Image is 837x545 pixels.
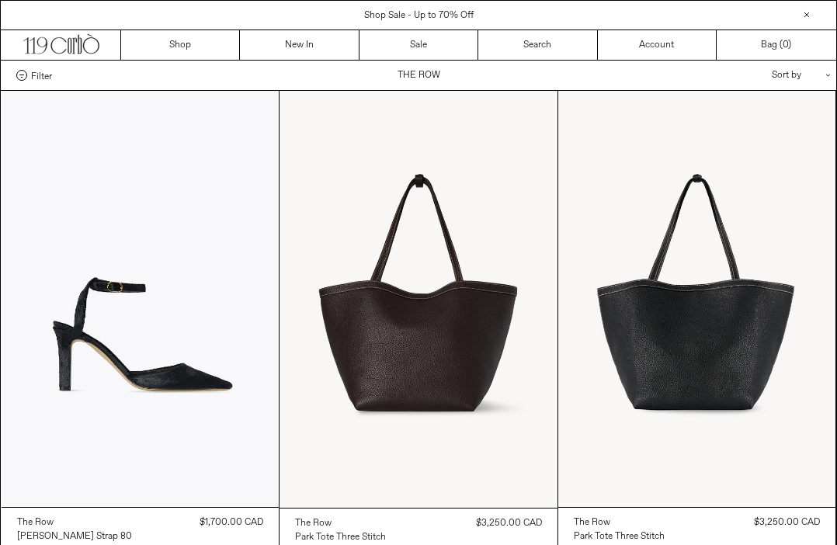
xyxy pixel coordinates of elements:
[295,517,332,530] div: The Row
[574,515,665,529] a: The Row
[681,61,821,90] div: Sort by
[476,516,542,530] div: $3,250.00 CAD
[359,30,478,60] a: Sale
[598,30,717,60] a: Account
[783,39,788,51] span: 0
[17,515,132,529] a: The Row
[295,530,386,544] a: Park Tote Three Stitch
[280,91,557,508] img: The Row Park Tote Three Stitch
[17,516,54,529] div: The Row
[478,30,597,60] a: Search
[558,91,836,507] img: The Row Park Tote Three Stitch
[574,516,610,529] div: The Row
[31,70,52,81] span: Filter
[2,91,280,507] img: The Row Carla Ankle Strap
[121,30,240,60] a: Shop
[17,529,132,543] a: [PERSON_NAME] Strap 80
[364,9,474,22] a: Shop Sale - Up to 70% Off
[783,38,791,52] span: )
[754,515,820,529] div: $3,250.00 CAD
[717,30,835,60] a: Bag ()
[200,515,263,529] div: $1,700.00 CAD
[574,530,665,543] div: Park Tote Three Stitch
[17,530,132,543] div: [PERSON_NAME] Strap 80
[240,30,359,60] a: New In
[574,529,665,543] a: Park Tote Three Stitch
[295,516,386,530] a: The Row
